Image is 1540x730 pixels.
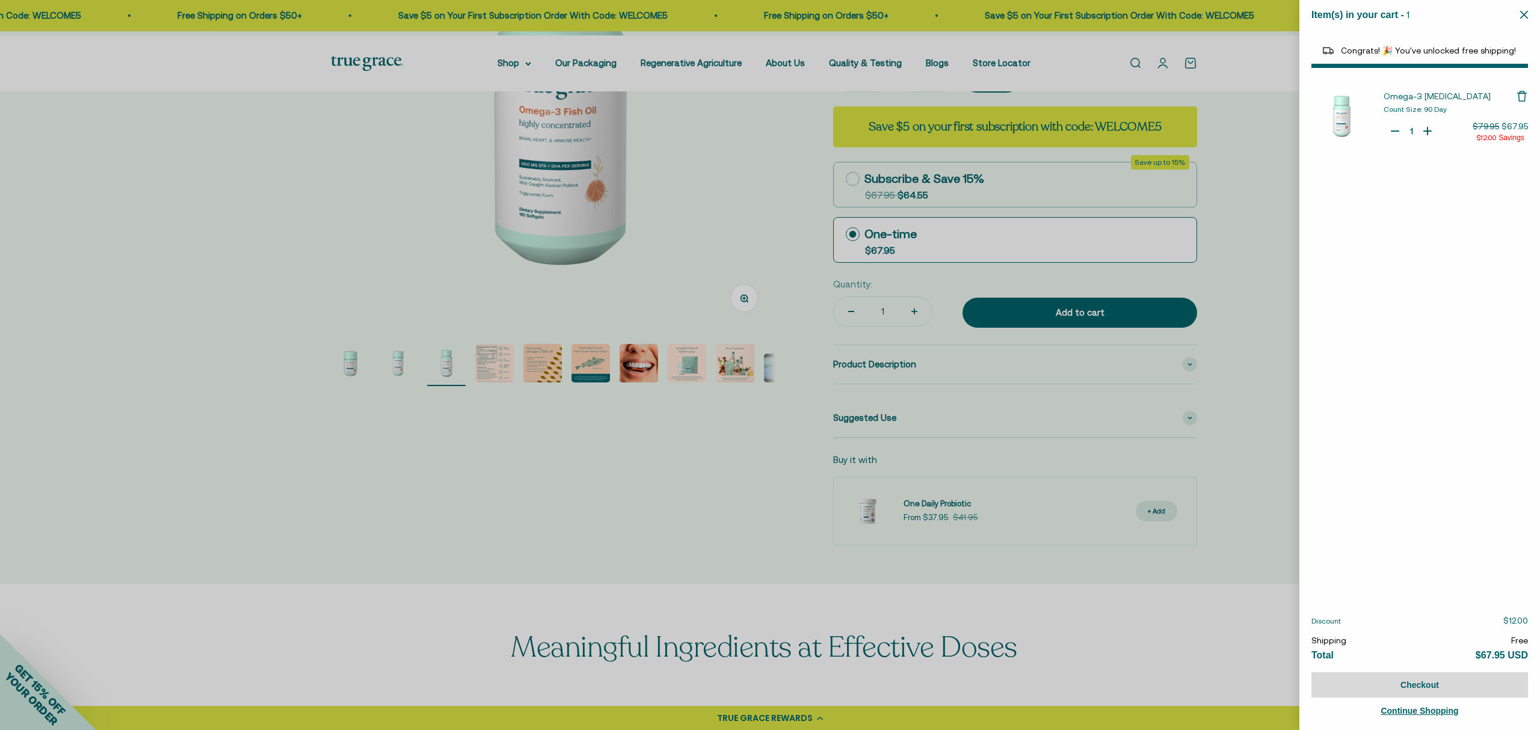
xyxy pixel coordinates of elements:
[1473,121,1499,131] span: $79.95
[1503,616,1528,625] span: $12.00
[1311,636,1346,645] span: Shipping
[1311,650,1334,660] span: Total
[1511,636,1528,645] span: Free
[1516,90,1528,102] button: Remove Omega-3 Fish Oil
[1311,704,1528,718] a: Continue Shopping
[1311,86,1372,146] img: Omega-3 Fish Oil - 90 Day
[1341,46,1516,55] span: Congrats! 🎉 You've unlocked free shipping!
[1311,672,1528,698] button: Checkout
[1321,43,1335,58] img: Reward bar icon image
[1476,650,1528,660] span: $67.95 USD
[1311,617,1341,625] span: Discount
[1405,125,1417,137] input: Quantity for Omega-3 Fish Oil
[1384,90,1516,102] a: Omega-3 [MEDICAL_DATA]
[1311,10,1404,20] span: Item(s) in your cart -
[1476,133,1496,142] span: $12.00
[1384,91,1491,101] span: Omega-3 [MEDICAL_DATA]
[1498,133,1524,142] span: Savings
[1384,105,1447,114] span: Count Size: 90 Day
[1406,9,1409,20] span: 1
[1501,121,1528,131] span: $67.95
[1381,706,1458,716] span: Continue Shopping
[1520,9,1528,20] button: Close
